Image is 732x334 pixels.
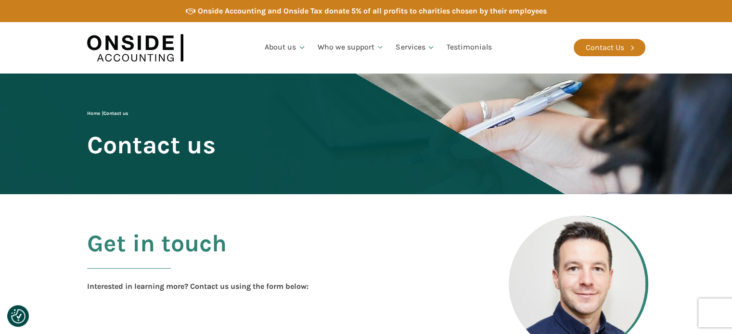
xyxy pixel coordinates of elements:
[11,309,26,323] button: Consent Preferences
[11,309,26,323] img: Revisit consent button
[586,41,624,54] div: Contact Us
[87,29,183,66] img: Onside Accounting
[574,39,645,56] a: Contact Us
[87,280,308,293] div: Interested in learning more? Contact us using the form below:
[312,31,390,64] a: Who we support
[441,31,498,64] a: Testimonials
[87,111,128,116] span: |
[198,5,547,17] div: Onside Accounting and Onside Tax donate 5% of all profits to charities chosen by their employees
[87,132,216,158] span: Contact us
[390,31,441,64] a: Services
[87,111,100,116] a: Home
[87,230,227,280] h2: Get in touch
[103,111,128,116] span: Contact us
[259,31,312,64] a: About us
